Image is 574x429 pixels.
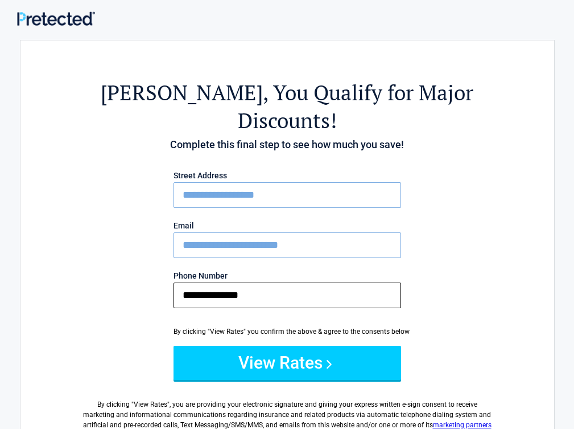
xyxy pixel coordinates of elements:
h2: , You Qualify for Major Discounts! [83,79,492,134]
span: View Rates [134,401,167,408]
span: [PERSON_NAME] [101,79,263,107]
label: Street Address [174,171,401,179]
h4: Complete this final step to see how much you save! [83,137,492,152]
label: Email [174,222,401,230]
label: Phone Number [174,272,401,280]
img: Main Logo [17,11,95,26]
button: View Rates [174,346,401,380]
div: By clicking "View Rates" you confirm the above & agree to the consents below [174,326,401,337]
